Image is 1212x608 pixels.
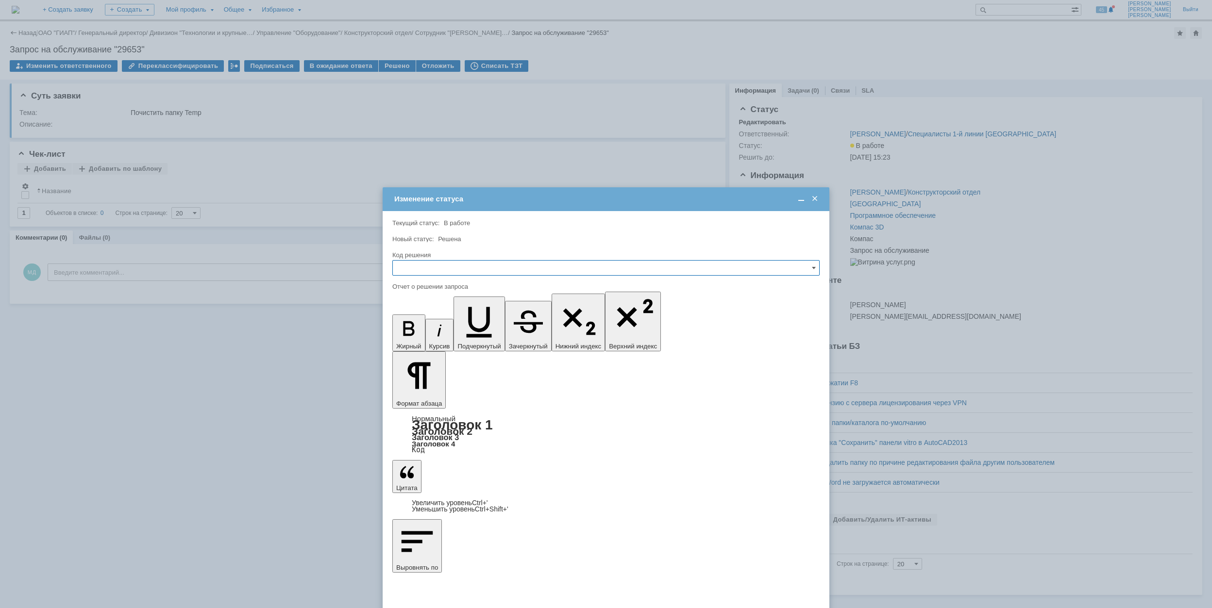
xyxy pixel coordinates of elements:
div: Изменение статуса [394,195,820,203]
a: Заголовок 4 [412,440,455,448]
div: Цитата [392,500,820,512]
button: Подчеркнутый [454,296,505,351]
a: Заголовок 1 [412,417,493,432]
span: Ctrl+Shift+' [475,505,508,513]
span: Цитата [396,484,418,492]
span: Решена [438,235,461,243]
label: Текущий статус: [392,219,439,227]
div: Формат абзаца [392,415,820,453]
button: Зачеркнутый [505,301,552,351]
a: Increase [412,499,488,507]
a: Заголовок 3 [412,433,459,442]
span: Выровнять по [396,564,438,571]
span: Ctrl+' [472,499,488,507]
a: Нормальный [412,414,455,423]
span: Формат абзаца [396,400,442,407]
button: Жирный [392,314,425,351]
span: Жирный [396,343,421,350]
span: В работе [444,219,470,227]
span: Зачеркнутый [509,343,548,350]
button: Формат абзаца [392,351,446,409]
button: Курсив [425,319,454,351]
a: Заголовок 2 [412,426,472,437]
span: Верхний индекс [609,343,657,350]
span: Курсив [429,343,450,350]
button: Цитата [392,460,421,493]
button: Выровнять по [392,519,442,573]
span: Подчеркнутый [457,343,501,350]
span: Нижний индекс [555,343,602,350]
a: Код [412,445,425,454]
label: Новый статус: [392,235,434,243]
span: Свернуть (Ctrl + M) [796,195,806,203]
a: Decrease [412,505,508,513]
div: Отчет о решении запроса [392,283,818,290]
span: Закрыть [810,195,820,203]
button: Верхний индекс [605,292,661,351]
button: Нижний индекс [552,294,606,351]
div: Код решения [392,252,818,258]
